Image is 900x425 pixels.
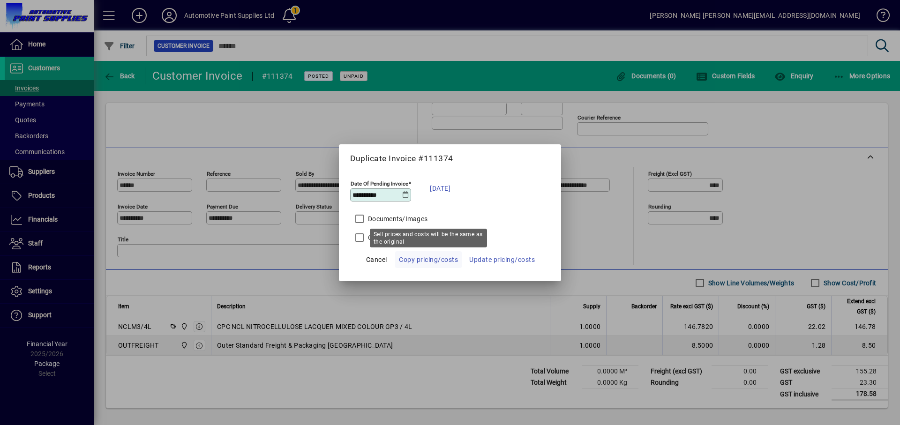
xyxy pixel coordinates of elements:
[366,254,387,265] span: Cancel
[425,177,455,200] button: [DATE]
[366,214,427,224] label: Documents/Images
[395,251,462,268] button: Copy pricing/costs
[469,254,535,265] span: Update pricing/costs
[350,154,550,164] h5: Duplicate Invoice #111374
[399,254,458,265] span: Copy pricing/costs
[465,251,539,268] button: Update pricing/costs
[361,251,391,268] button: Cancel
[351,180,408,186] mat-label: Date Of Pending Invoice
[370,229,487,247] div: Sell prices and costs will be the same as the original
[430,183,450,194] span: [DATE]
